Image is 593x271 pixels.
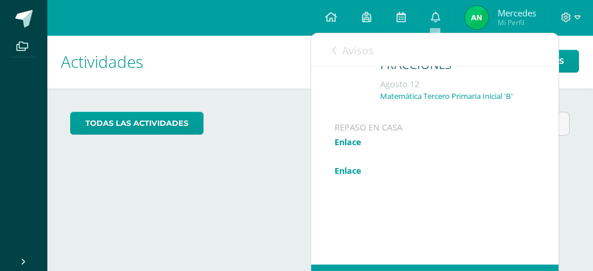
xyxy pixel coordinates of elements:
a: Enlace [335,165,361,176]
div: Agosto 12 [380,78,535,90]
span: Mi Perfil [497,18,536,28]
img: bdb2543e649f7a601d850f20742fdf79.png [465,6,488,29]
h1: Actividades [61,35,579,88]
p: Matemática Tercero Primaria Inicial 'B' [380,91,513,101]
a: Enlace [335,136,361,147]
span: mercedes [497,7,536,19]
a: todas las Actividades [70,112,204,135]
span: Avisos [342,43,374,57]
